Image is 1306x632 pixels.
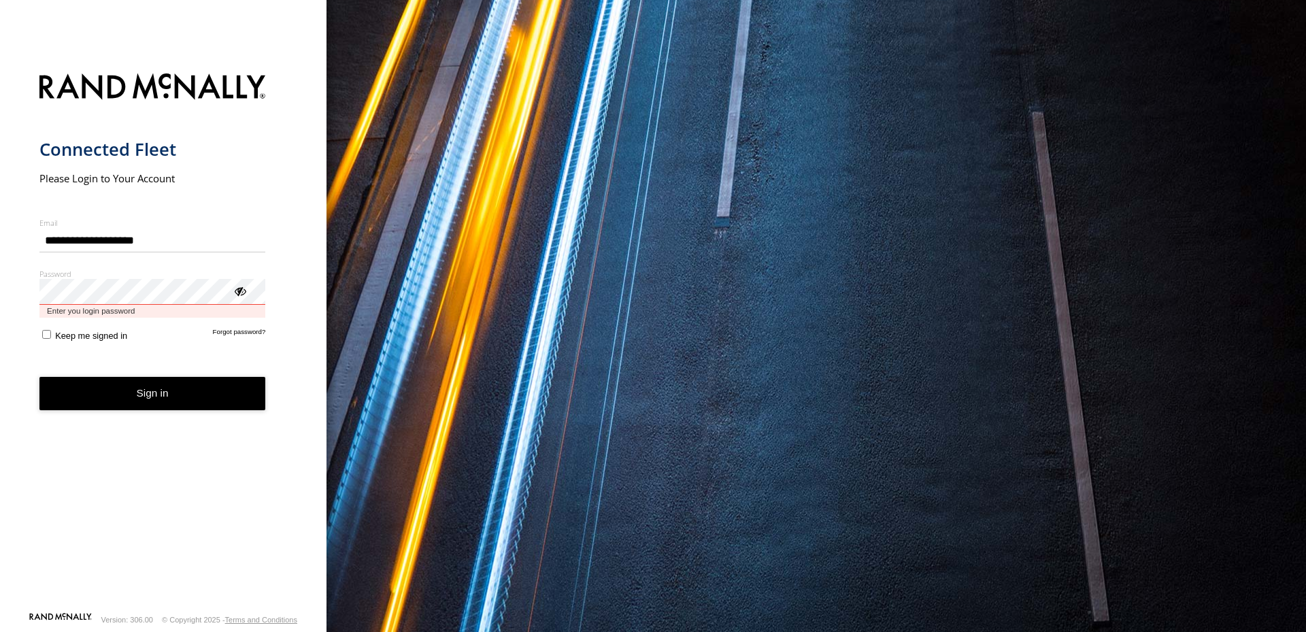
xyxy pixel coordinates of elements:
[101,616,153,624] div: Version: 306.00
[39,269,266,279] label: Password
[39,138,266,161] h1: Connected Fleet
[39,218,266,228] label: Email
[225,616,297,624] a: Terms and Conditions
[39,377,266,410] button: Sign in
[162,616,297,624] div: © Copyright 2025 -
[233,284,246,297] div: ViewPassword
[39,65,288,612] form: main
[29,613,92,627] a: Visit our Website
[39,71,266,105] img: Rand McNally
[39,305,266,318] span: Enter you login password
[213,328,266,341] a: Forgot password?
[55,331,127,341] span: Keep me signed in
[39,171,266,185] h2: Please Login to Your Account
[42,330,51,339] input: Keep me signed in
